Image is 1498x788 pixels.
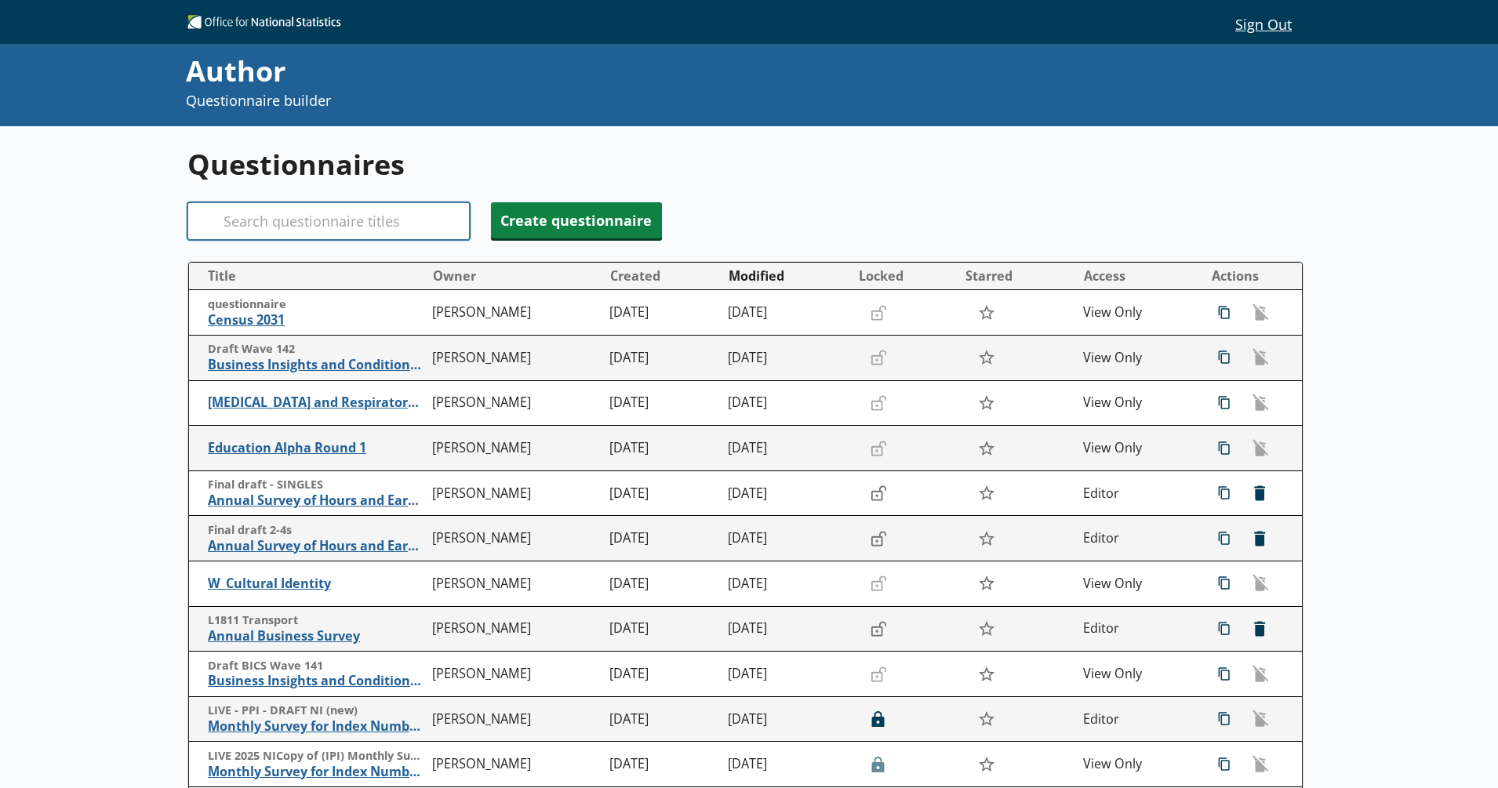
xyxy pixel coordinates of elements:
td: Editor [1077,470,1195,516]
input: Search questionnaire titles [187,202,470,240]
td: [PERSON_NAME] [426,336,604,381]
button: Lock [863,525,894,552]
td: [PERSON_NAME] [426,516,604,561]
button: Title [195,263,425,289]
button: Owner [427,263,603,289]
td: [PERSON_NAME] [426,470,604,516]
td: Editor [1077,516,1195,561]
td: [DATE] [722,742,852,787]
span: LIVE - PPI - DRAFT NI (new) [208,703,425,718]
span: LIVE 2025 NICopy of (IPI) Monthly Survey for Index Numbers of Import Prices - Price Quotation Return [208,749,425,764]
button: Star [969,524,1003,554]
td: [DATE] [603,426,722,471]
span: Draft Wave 142 [208,342,425,357]
td: [PERSON_NAME] [426,426,604,471]
button: Star [969,478,1003,508]
td: [DATE] [603,742,722,787]
td: [DATE] [603,290,722,336]
td: [DATE] [722,336,852,381]
button: Sign Out [1223,10,1303,37]
button: Access [1078,263,1194,289]
td: [DATE] [722,380,852,426]
span: Annual Survey of Hours and Earnings ([PERSON_NAME]) [208,538,425,554]
button: Created [604,263,721,289]
button: Star [969,433,1003,463]
span: Annual Business Survey [208,628,425,645]
td: [DATE] [603,516,722,561]
button: Star [969,568,1003,598]
td: [DATE] [722,516,852,561]
td: [PERSON_NAME] [426,380,604,426]
span: Census 2031 [208,312,425,329]
span: Education Alpha Round 1 [208,440,425,456]
td: [DATE] [603,336,722,381]
button: Modified [722,263,851,289]
button: Locked [853,263,958,289]
td: View Only [1077,380,1195,426]
button: Lock [863,616,894,642]
td: [PERSON_NAME] [426,652,604,697]
td: View Only [1077,336,1195,381]
button: Lock [863,706,894,732]
button: Star [969,614,1003,644]
td: [DATE] [722,426,852,471]
td: [DATE] [722,290,852,336]
td: View Only [1077,426,1195,471]
td: [DATE] [603,652,722,697]
span: Annual Survey of Hours and Earnings ([PERSON_NAME]) [208,492,425,509]
span: Final draft - SINGLES [208,478,425,492]
button: Starred [959,263,1076,289]
button: Create questionnaire [491,202,662,238]
td: [DATE] [722,561,852,607]
p: Questionnaire builder [186,91,1009,111]
td: Editor [1077,606,1195,652]
button: Lock [863,480,894,507]
span: Business Insights and Conditions Survey (BICS) [208,673,425,689]
span: Monthly Survey for Index Numbers of Import Prices - Price Quotation Return [208,764,425,780]
td: [DATE] [603,470,722,516]
th: Actions [1195,263,1302,290]
td: View Only [1077,561,1195,607]
td: [DATE] [603,561,722,607]
div: Author [186,52,1009,91]
td: [PERSON_NAME] [426,606,604,652]
td: [PERSON_NAME] [426,742,604,787]
span: L1811 Transport [208,613,425,628]
td: View Only [1077,742,1195,787]
span: W_Cultural Identity [208,576,425,592]
td: [DATE] [603,696,722,742]
td: [DATE] [603,606,722,652]
button: Star [969,659,1003,688]
td: [DATE] [722,652,852,697]
h1: Questionnaires [187,145,1304,183]
span: [MEDICAL_DATA] and Respiratory Infections Survey [208,394,425,411]
td: [PERSON_NAME] [426,696,604,742]
span: questionnaire [208,297,425,312]
td: [DATE] [603,380,722,426]
td: View Only [1077,652,1195,697]
td: [PERSON_NAME] [426,561,604,607]
button: Star [969,388,1003,418]
span: Monthly Survey for Index Numbers of Producer Prices - Price Quotation Return [208,718,425,735]
span: Business Insights and Conditions Survey (BICS) [208,357,425,373]
span: Final draft 2-4s [208,523,425,538]
td: [DATE] [722,470,852,516]
td: [DATE] [722,696,852,742]
button: Star [969,343,1003,372]
button: Star [969,298,1003,328]
td: View Only [1077,290,1195,336]
button: Star [969,750,1003,779]
td: [PERSON_NAME] [426,290,604,336]
span: Draft BICS Wave 141 [208,659,425,674]
td: [DATE] [722,606,852,652]
td: Editor [1077,696,1195,742]
button: Star [969,704,1003,734]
